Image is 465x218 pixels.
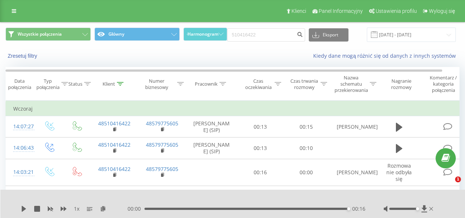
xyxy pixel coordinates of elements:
td: 00:16 [237,159,283,186]
button: Harmonogram [183,28,227,41]
button: Eksport [309,28,348,42]
span: 00:16 [352,205,365,212]
div: Accessibility label [416,207,419,210]
td: 00:13 [237,116,283,137]
a: 48579775605 [146,120,178,127]
a: 48579775605 [146,165,178,172]
td: [PERSON_NAME] [329,116,377,137]
td: 00:10 [283,137,329,159]
a: 48510416422 [98,120,130,127]
td: [PERSON_NAME] [329,159,377,186]
td: 00:15 [283,116,329,137]
span: Harmonogram [187,32,218,37]
button: Zresetuj filtry [6,53,41,59]
div: Klient [103,81,115,87]
div: Data połączenia [6,78,33,90]
span: Rozmowa nie odbyła się [386,189,412,209]
span: Ustawienia profilu [376,8,417,14]
div: Pracownik [195,81,218,87]
td: 00:00 [283,186,329,213]
td: [PERSON_NAME] (SIP) [186,137,237,159]
a: 48579775605 [146,141,178,148]
div: 14:06:43 [13,141,28,155]
span: Klienci [291,8,306,14]
span: Wyloguj się [429,8,455,14]
td: 00:16 [237,186,283,213]
span: 1 x [74,205,79,212]
td: [PERSON_NAME] (SIP) [186,116,237,137]
button: Wszystkie połączenia [6,28,91,41]
div: Status [68,81,82,87]
div: Typ połączenia [36,78,60,90]
a: 48510416422 [98,141,130,148]
span: 00:00 [128,205,144,212]
input: Wyszukiwanie według numeru [227,28,305,42]
span: Rozmowa nie odbyła się [386,162,412,182]
div: Nagranie rozmowy [383,78,419,90]
td: 00:13 [237,137,283,159]
div: Czas oczekiwania [244,78,273,90]
div: 14:03:21 [13,165,28,179]
span: 1 [455,176,461,182]
a: Kiedy dane mogą różnić się od danych z innych systemów [313,52,459,59]
div: Komentarz / kategoria połączenia [422,75,465,93]
button: Główny [94,28,180,41]
span: Panel Informacyjny [319,8,363,14]
td: 00:00 [283,159,329,186]
iframe: Intercom live chat [440,176,458,194]
a: 48510416422 [98,165,130,172]
span: Wszystkie połączenia [18,31,62,37]
div: Czas trwania rozmowy [290,78,319,90]
div: 14:07:27 [13,119,28,134]
td: [PERSON_NAME] [329,186,377,213]
div: Accessibility label [347,207,350,210]
div: Numer biznesowy [138,78,176,90]
div: Nazwa schematu przekierowania [335,75,368,93]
